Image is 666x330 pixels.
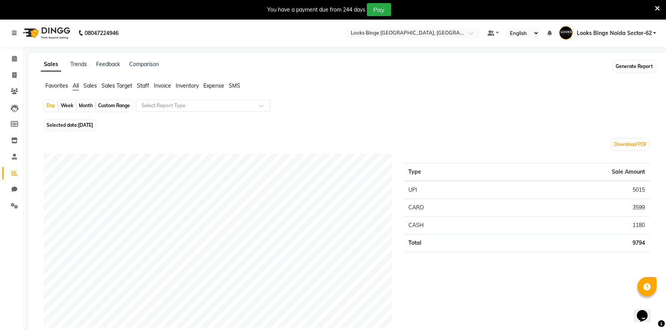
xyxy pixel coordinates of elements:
td: 3599 [494,199,649,217]
div: Day [45,100,57,111]
div: Week [59,100,75,111]
span: Expense [203,82,224,89]
td: CARD [404,199,494,217]
a: Sales [41,58,61,71]
td: UPI [404,181,494,199]
th: Type [404,163,494,181]
span: Sales [83,82,97,89]
img: Looks Binge Noida Sector-62 [559,26,573,40]
span: Invoice [154,82,171,89]
a: Feedback [96,61,120,68]
div: Custom Range [96,100,132,111]
a: Trends [70,61,87,68]
button: Generate Report [614,61,655,72]
button: Pay [367,3,391,16]
span: Staff [137,82,149,89]
div: Month [77,100,95,111]
div: You have a payment due from 244 days [267,6,365,14]
span: Selected date: [45,120,95,130]
span: Inventory [176,82,199,89]
iframe: chat widget [634,299,658,322]
td: CASH [404,217,494,234]
span: SMS [229,82,240,89]
a: Comparison [129,61,159,68]
td: 9794 [494,234,649,252]
span: Looks Binge Noida Sector-62 [576,29,651,37]
span: Sales Target [102,82,132,89]
button: Download PDF [612,139,649,150]
td: Total [404,234,494,252]
span: Favorites [45,82,68,89]
td: 5015 [494,181,649,199]
span: [DATE] [78,122,93,128]
td: 1180 [494,217,649,234]
img: logo [20,22,72,44]
b: 08047224946 [85,22,118,44]
span: All [73,82,79,89]
th: Sale Amount [494,163,649,181]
